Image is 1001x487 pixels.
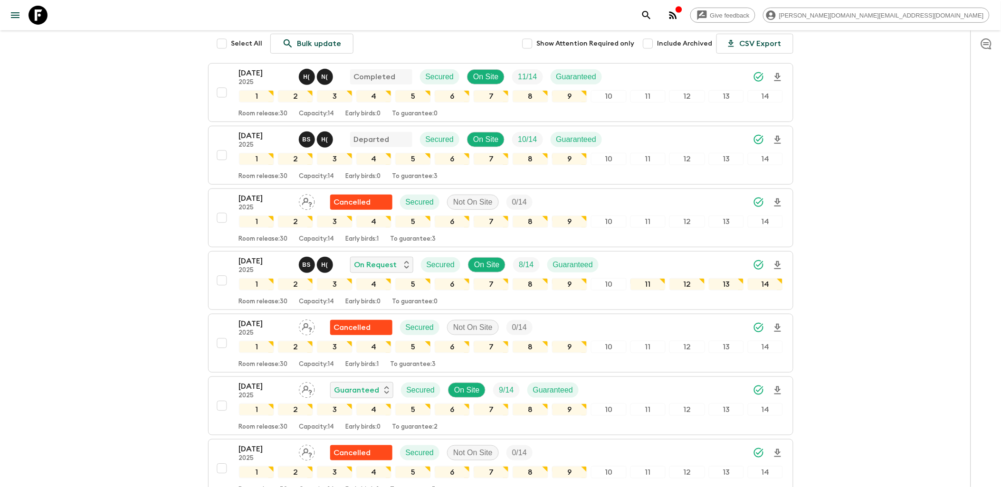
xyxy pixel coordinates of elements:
p: Guaranteed [533,384,573,396]
div: 13 [709,90,744,103]
p: Guaranteed [553,259,593,271]
div: 2 [278,215,313,228]
span: Give feedback [705,12,755,19]
div: 14 [748,215,783,228]
p: [DATE] [239,67,291,79]
svg: Synced Successfully [753,197,764,208]
span: Bo Sowath, Hai (Le Mai) Nhat [299,260,335,267]
svg: Download Onboarding [772,260,783,271]
div: 12 [669,153,705,165]
div: 12 [669,90,705,103]
p: 2025 [239,329,291,337]
p: Capacity: 14 [299,110,334,118]
div: 9 [552,341,587,353]
div: 14 [748,466,783,478]
div: 9 [552,403,587,416]
div: [PERSON_NAME][DOMAIN_NAME][EMAIL_ADDRESS][DOMAIN_NAME] [763,8,990,23]
svg: Download Onboarding [772,448,783,459]
p: Early birds: 0 [346,298,381,306]
p: Guaranteed [556,134,597,145]
svg: Synced Successfully [753,384,764,396]
div: 5 [395,153,430,165]
div: 1 [239,90,274,103]
svg: Download Onboarding [772,385,783,396]
div: Flash Pack cancellation [330,445,392,460]
p: Secured [406,197,434,208]
svg: Synced Successfully [753,134,764,145]
span: Assign pack leader [299,197,315,205]
p: Cancelled [334,447,371,459]
div: 5 [395,90,430,103]
p: Bulk update [297,38,342,49]
button: [DATE]2025Bo Sowath, Hai (Le Mai) NhatDepartedSecuredOn SiteTrip FillGuaranteed123456789101112131... [208,126,793,185]
div: 12 [669,466,705,478]
p: Capacity: 14 [299,361,334,368]
div: 2 [278,466,313,478]
button: search adventures [637,6,656,25]
p: [DATE] [239,130,291,141]
div: 4 [356,403,391,416]
div: 2 [278,403,313,416]
div: 8 [513,90,548,103]
div: 1 [239,153,274,165]
button: [DATE]2025Assign pack leaderFlash Pack cancellationSecuredNot On SiteTrip Fill1234567891011121314... [208,188,793,247]
div: 2 [278,278,313,290]
p: Not On Site [453,197,493,208]
svg: Download Onboarding [772,134,783,146]
p: [DATE] [239,381,291,392]
div: 3 [317,341,352,353]
p: Not On Site [453,322,493,333]
div: Trip Fill [506,320,533,335]
div: 13 [709,278,744,290]
div: 8 [513,466,548,478]
div: Secured [420,69,460,84]
button: [DATE]2025Bo Sowath, Hai (Le Mai) NhatOn RequestSecuredOn SiteTrip FillGuaranteed1234567891011121... [208,251,793,310]
p: On Site [474,259,499,271]
div: 13 [709,403,744,416]
div: 8 [513,341,548,353]
div: Trip Fill [512,69,543,84]
div: 13 [709,153,744,165]
button: CSV Export [716,34,793,54]
div: 6 [435,278,470,290]
svg: Download Onboarding [772,72,783,83]
p: Secured [426,71,454,83]
div: 11 [630,215,666,228]
div: 8 [513,403,548,416]
div: Trip Fill [512,132,543,147]
p: Secured [426,134,454,145]
div: Not On Site [447,445,499,460]
div: 10 [591,153,626,165]
p: Cancelled [334,197,371,208]
div: 3 [317,153,352,165]
p: 2025 [239,79,291,86]
div: 9 [552,278,587,290]
svg: Synced Successfully [753,71,764,83]
div: Secured [400,195,440,210]
div: 13 [709,466,744,478]
p: 8 / 14 [519,259,534,271]
div: On Site [467,69,505,84]
p: H ( [322,261,328,269]
div: 10 [591,90,626,103]
span: Assign pack leader [299,448,315,455]
span: Show Attention Required only [537,39,635,48]
div: 6 [435,341,470,353]
div: 3 [317,403,352,416]
div: Secured [401,383,441,398]
button: menu [6,6,25,25]
p: Secured [406,322,434,333]
p: Departed [354,134,390,145]
p: Guaranteed [556,71,597,83]
span: [PERSON_NAME][DOMAIN_NAME][EMAIL_ADDRESS][DOMAIN_NAME] [774,12,989,19]
div: 11 [630,341,666,353]
div: 1 [239,466,274,478]
div: 10 [591,278,626,290]
div: 7 [474,403,509,416]
span: Select All [231,39,263,48]
div: 7 [474,215,509,228]
div: 5 [395,215,430,228]
p: 0 / 14 [512,447,527,459]
div: 6 [435,153,470,165]
div: 8 [513,215,548,228]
